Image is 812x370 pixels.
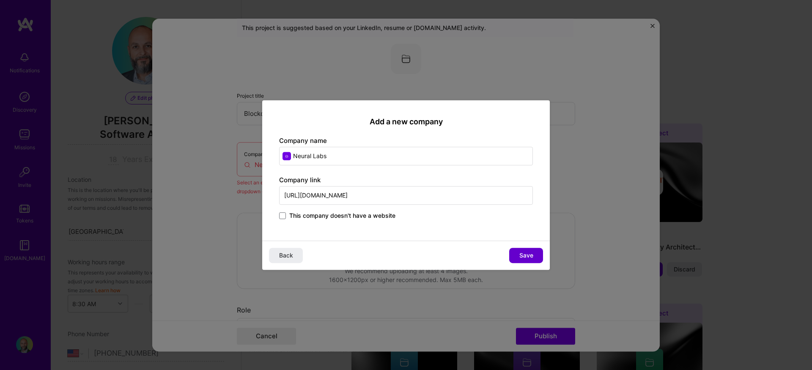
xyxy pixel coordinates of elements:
span: Back [279,251,293,260]
input: Enter link [279,186,533,205]
label: Company link [279,176,321,184]
button: Back [269,248,303,263]
h2: Add a new company [279,117,533,126]
input: Enter name [279,147,533,165]
label: Company name [279,137,327,145]
span: Save [519,251,533,260]
span: This company doesn't have a website [289,211,395,220]
button: Save [509,248,543,263]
